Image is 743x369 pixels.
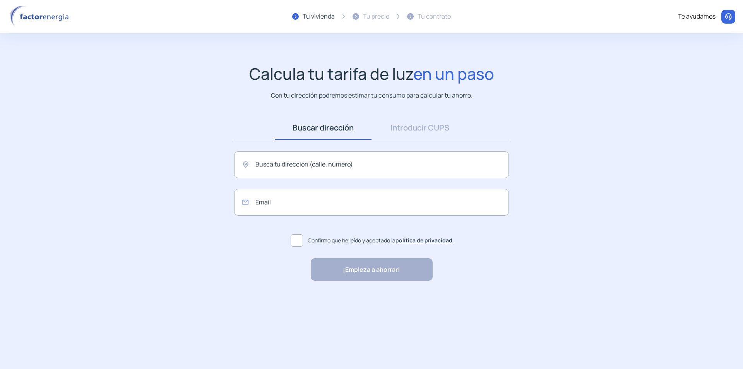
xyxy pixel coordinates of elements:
img: logo factor [8,5,74,28]
div: Te ayudamos [678,12,716,22]
div: Tu contrato [418,12,451,22]
p: Con tu dirección podremos estimar tu consumo para calcular tu ahorro. [271,91,473,100]
span: Confirmo que he leído y aceptado la [308,236,452,245]
div: Tu vivienda [303,12,335,22]
img: llamar [724,13,732,21]
a: Buscar dirección [275,116,371,140]
a: Introducir CUPS [371,116,468,140]
a: política de privacidad [395,237,452,244]
h1: Calcula tu tarifa de luz [249,64,494,83]
span: en un paso [413,63,494,84]
div: Tu precio [363,12,389,22]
